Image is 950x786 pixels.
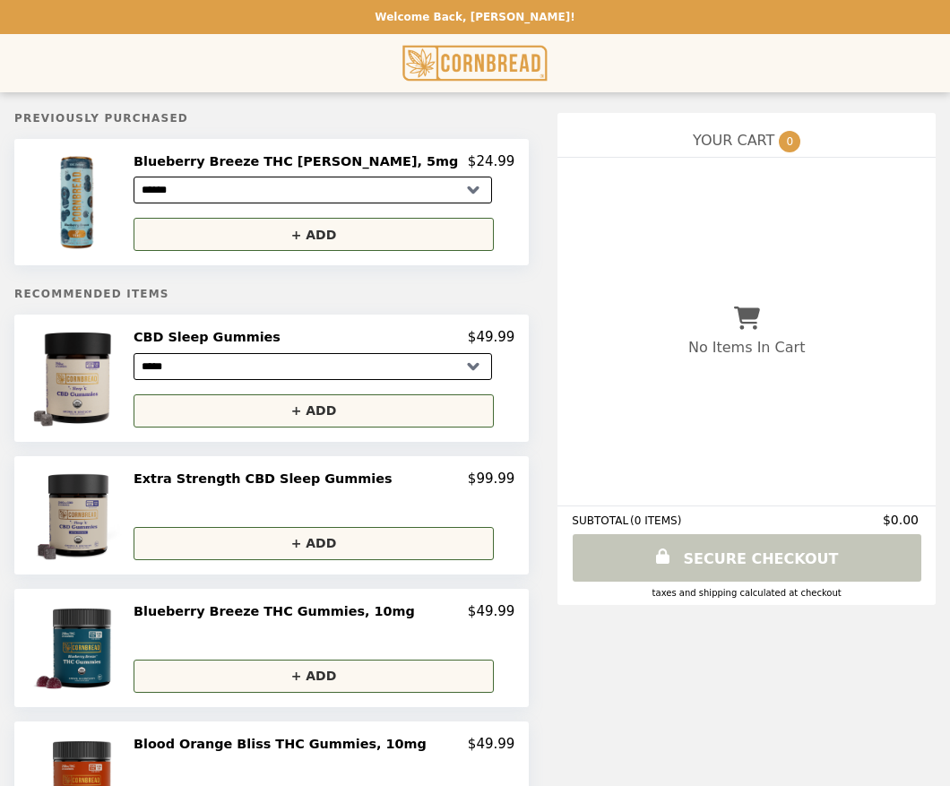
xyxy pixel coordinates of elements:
h5: Previously Purchased [14,112,529,125]
button: + ADD [134,218,494,251]
p: $49.99 [468,736,515,752]
span: ( 0 ITEMS ) [630,514,681,527]
p: $24.99 [468,153,515,169]
p: $49.99 [468,603,515,619]
span: $0.00 [883,513,921,527]
button: + ADD [134,527,494,560]
span: SUBTOTAL [572,514,630,527]
img: Blueberry Breeze THC Gummies, 10mg [32,603,126,693]
select: Select a product variant [134,353,492,380]
img: Brand Logo [402,45,547,82]
select: Select a product variant [134,177,492,203]
button: + ADD [134,660,494,693]
h2: Blueberry Breeze THC [PERSON_NAME], 5mg [134,153,465,169]
div: Taxes and Shipping calculated at checkout [572,588,921,598]
p: Welcome Back, [PERSON_NAME]! [375,11,574,23]
img: CBD Sleep Gummies [28,329,130,427]
p: $99.99 [468,471,515,487]
h2: Extra Strength CBD Sleep Gummies [134,471,400,487]
p: No Items In Cart [688,339,805,356]
button: + ADD [134,394,494,428]
h2: CBD Sleep Gummies [134,329,288,345]
img: Blueberry Breeze THC Seltzer, 5mg [28,153,130,251]
span: 0 [779,131,800,152]
h5: Recommended Items [14,288,529,300]
span: YOUR CART [693,132,774,149]
h2: Blood Orange Bliss THC Gummies, 10mg [134,736,434,752]
p: $49.99 [468,329,515,345]
img: Extra Strength CBD Sleep Gummies [32,471,126,560]
h2: Blueberry Breeze THC Gummies, 10mg [134,603,422,619]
